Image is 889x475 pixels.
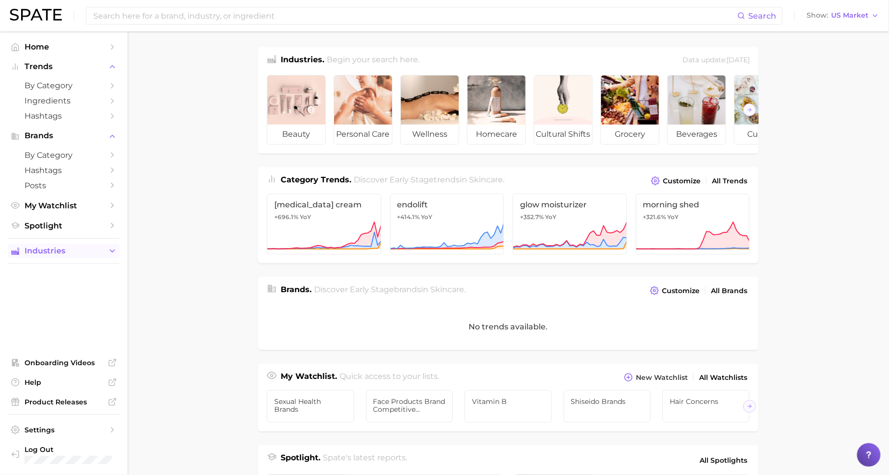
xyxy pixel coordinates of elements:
[25,42,103,51] span: Home
[390,194,504,254] a: endolift+414.1% YoY
[314,285,466,294] span: Discover Early Stage brands in .
[397,213,420,221] span: +414.1%
[8,442,120,468] a: Log out. Currently logged in with e-mail hannah@spate.nyc.
[25,166,103,175] span: Hashtags
[8,244,120,258] button: Industries
[8,355,120,370] a: Onboarding Videos
[8,78,120,93] a: by Category
[25,150,103,160] span: by Category
[571,398,644,405] span: Shiseido Brands
[281,54,324,67] h1: Industries.
[534,125,592,144] span: cultural shifts
[636,374,688,382] span: New Watchlist
[8,423,120,437] a: Settings
[281,371,337,384] h1: My Watchlist.
[643,200,743,209] span: morning shed
[465,390,552,423] a: Vitamin B
[8,218,120,233] a: Spotlight
[697,452,750,469] a: All Spotlights
[327,54,420,67] h2: Begin your search here.
[397,200,497,209] span: endolift
[25,62,103,71] span: Trends
[25,181,103,190] span: Posts
[564,390,651,423] a: Shiseido Brands
[400,75,459,145] a: wellness
[748,11,776,21] span: Search
[25,445,112,454] span: Log Out
[831,13,868,18] span: US Market
[467,75,526,145] a: homecare
[25,221,103,230] span: Spotlight
[92,7,737,24] input: Search here for a brand, industry, or ingredient
[25,81,103,90] span: by Category
[636,194,750,254] a: morning shed+321.6% YoY
[8,395,120,409] a: Product Releases
[267,125,325,144] span: beauty
[534,75,593,145] a: cultural shifts
[25,96,103,105] span: Ingredients
[300,213,311,221] span: YoY
[281,175,351,184] span: Category Trends .
[8,375,120,390] a: Help
[340,371,440,384] h2: Quick access to your lists.
[25,111,103,121] span: Hashtags
[274,200,374,209] span: [MEDICAL_DATA] cream
[668,125,726,144] span: beverages
[649,174,703,188] button: Customize
[267,75,326,145] a: beauty
[281,452,320,469] h1: Spotlight.
[10,9,62,21] img: SPATE
[804,9,882,22] button: ShowUS Market
[8,198,120,213] a: My Watchlist
[25,201,103,210] span: My Watchlist
[601,75,659,145] a: grocery
[663,177,701,185] span: Customize
[366,390,453,423] a: Face products Brand Competitive Analysis
[8,39,120,54] a: Home
[709,175,750,188] a: All Trends
[267,390,354,423] a: sexual health brands
[8,59,120,74] button: Trends
[25,358,103,367] span: Onboarding Videos
[8,108,120,124] a: Hashtags
[334,125,392,144] span: personal care
[8,93,120,108] a: Ingredients
[334,75,392,145] a: personal care
[513,194,627,254] a: glow moisturizer+352.7% YoY
[667,75,726,145] a: beverages
[401,125,459,144] span: wellness
[643,213,666,221] span: +321.6%
[25,131,103,140] span: Brands
[711,287,747,295] span: All Brands
[8,178,120,193] a: Posts
[470,175,503,184] span: skincare
[468,125,525,144] span: homecare
[267,194,381,254] a: [MEDICAL_DATA] cream+696.1% YoY
[699,374,747,382] span: All Watchlists
[712,177,747,185] span: All Trends
[670,398,742,405] span: Hair Concerns
[743,103,756,116] button: Scroll Right
[734,125,792,144] span: culinary
[743,400,756,413] button: Scroll Right
[622,371,690,384] button: New Watchlist
[8,148,120,163] a: by Category
[274,213,298,221] span: +696.1%
[648,284,702,298] button: Customize
[807,13,828,18] span: Show
[545,213,556,221] span: YoY
[25,425,103,434] span: Settings
[601,125,659,144] span: grocery
[8,163,120,178] a: Hashtags
[258,303,758,350] div: No trends available.
[700,454,747,466] span: All Spotlights
[8,128,120,143] button: Brands
[431,285,465,294] span: skincare
[697,371,750,384] a: All Watchlists
[662,287,700,295] span: Customize
[25,247,103,255] span: Industries
[734,75,793,145] a: culinary
[668,213,679,221] span: YoY
[682,54,750,67] div: Data update: [DATE]
[708,284,750,298] a: All Brands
